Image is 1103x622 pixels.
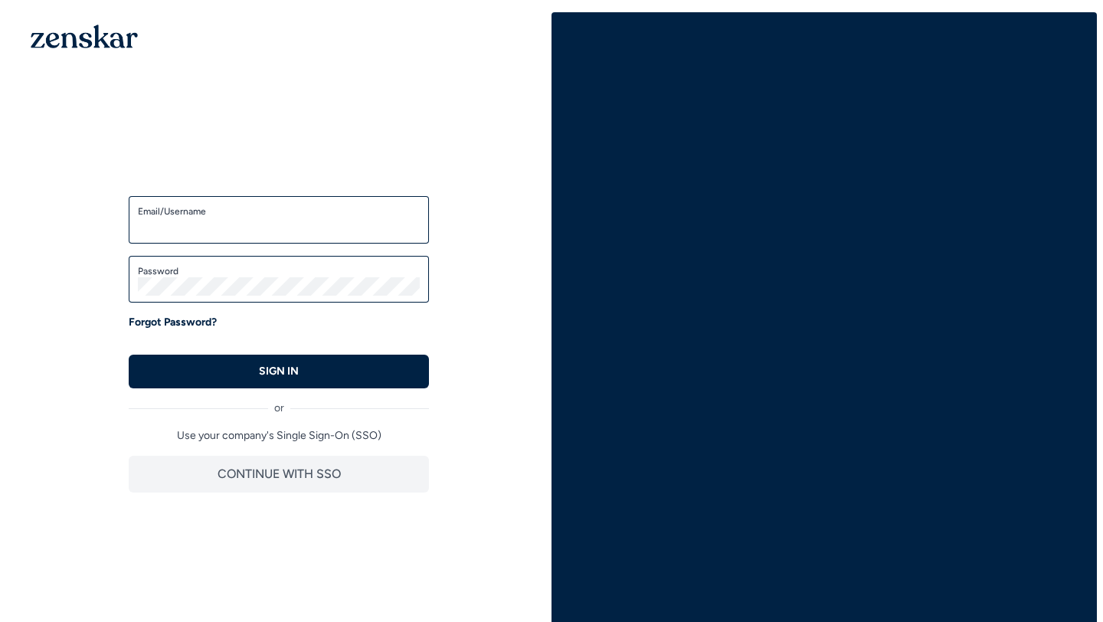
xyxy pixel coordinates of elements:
[129,388,429,416] div: or
[129,355,429,388] button: SIGN IN
[129,456,429,493] button: CONTINUE WITH SSO
[129,428,429,444] p: Use your company's Single Sign-On (SSO)
[259,364,299,379] p: SIGN IN
[138,265,420,277] label: Password
[31,25,138,48] img: 1OGAJ2xQqyY4LXKgY66KYq0eOWRCkrZdAb3gUhuVAqdWPZE9SRJmCz+oDMSn4zDLXe31Ii730ItAGKgCKgCCgCikA4Av8PJUP...
[129,315,217,330] a: Forgot Password?
[138,205,420,218] label: Email/Username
